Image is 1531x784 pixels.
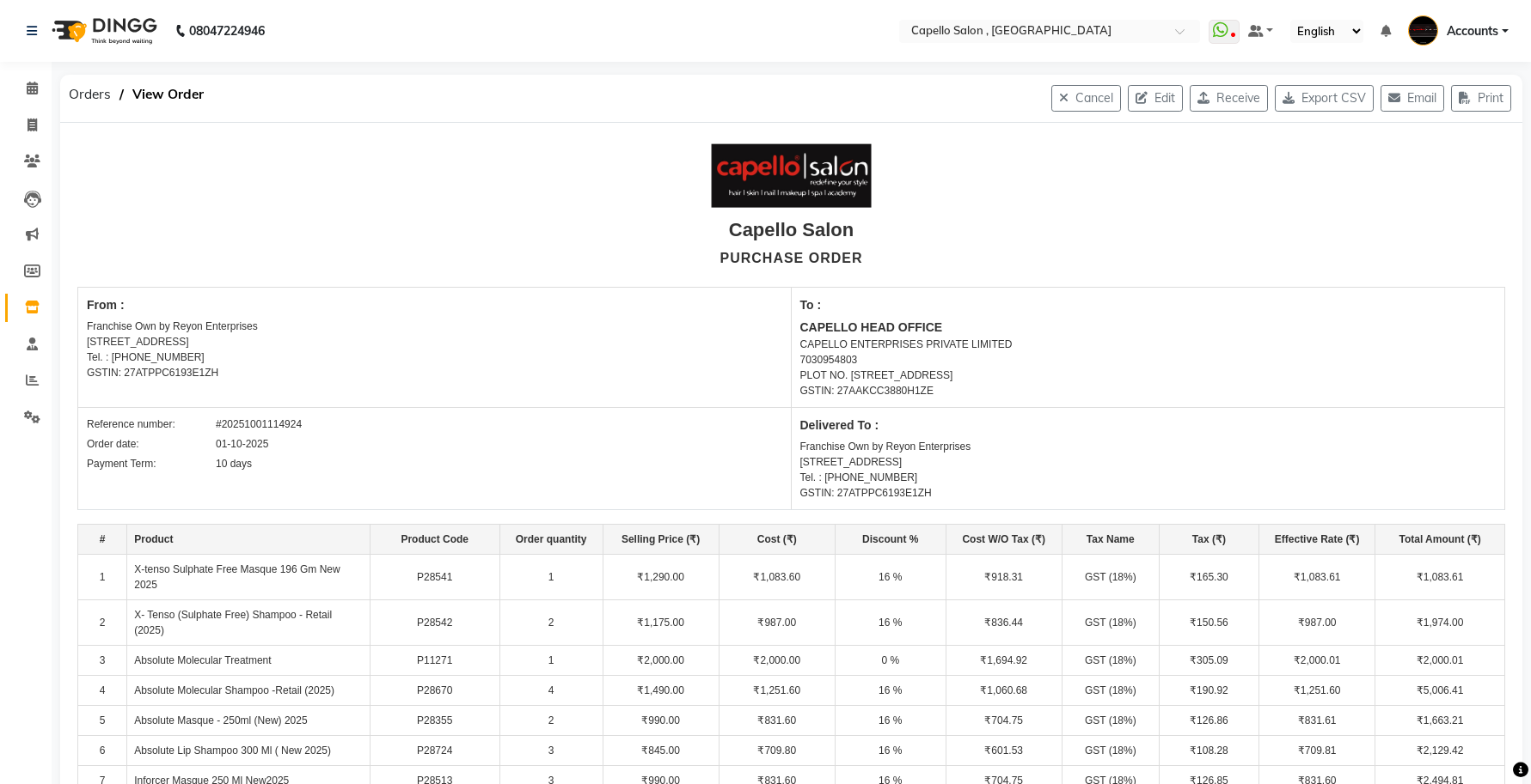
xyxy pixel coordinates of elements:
div: GSTIN: 27AAKCC3880H1ZE [800,383,1497,398]
div: Payment Term: [87,456,216,471]
td: 0 % [835,646,946,676]
td: GST (18%) [1062,646,1159,676]
td: ₹1,694.92 [946,646,1062,676]
button: Edit [1128,85,1183,112]
b: 08047224946 [189,7,265,55]
td: 16 % [835,676,946,706]
td: GST (18%) [1062,706,1159,736]
td: ₹990.00 [603,706,719,736]
td: GST (18%) [1062,555,1159,600]
img: logo [44,7,162,55]
td: ₹709.81 [1259,736,1375,766]
div: 10 days [216,456,252,471]
td: GST (18%) [1062,736,1159,766]
div: Order date: [87,436,216,452]
td: 6 [78,736,127,766]
button: Receive [1190,85,1268,112]
td: ₹2,129.42 [1375,736,1505,766]
td: ₹918.31 [946,555,1062,600]
td: ₹126.86 [1159,706,1258,736]
td: ₹709.80 [719,736,835,766]
td: Absolute Molecular Treatment [127,646,371,676]
img: Accounts [1408,15,1438,46]
th: Cost (₹) [719,525,835,555]
td: GST (18%) [1062,600,1159,646]
td: GST (18%) [1062,676,1159,706]
div: Delivered To : [800,416,1497,435]
div: CAPELLO ENTERPRISES PRIVATE LIMITED [800,337,1497,352]
th: Total Amount (₹) [1375,525,1505,555]
td: ₹150.56 [1159,600,1258,646]
td: P28724 [370,736,499,766]
div: #20251001114924 [216,416,302,432]
td: ₹1,175.00 [603,600,719,646]
td: ₹1,974.00 [1375,600,1505,646]
td: ₹2,000.01 [1375,646,1505,676]
td: ₹831.61 [1259,706,1375,736]
th: Order quantity [499,525,603,555]
td: ₹5,006.41 [1375,676,1505,706]
div: Reference number: [87,416,216,432]
span: Orders [60,79,119,110]
span: Accounts [1447,22,1498,40]
td: ₹1,290.00 [603,555,719,600]
td: P28542 [370,600,499,646]
td: ₹987.00 [719,600,835,646]
td: X- Tenso (Sulphate Free) Shampoo - Retail (2025) [127,600,371,646]
img: Company Logo [711,143,872,208]
th: Product [127,525,371,555]
td: 1 [499,646,603,676]
td: 5 [78,706,127,736]
td: ₹987.00 [1259,600,1375,646]
td: ₹1,060.68 [946,676,1062,706]
td: ₹1,663.21 [1375,706,1505,736]
td: ₹704.75 [946,706,1062,736]
td: Absolute Masque - 250ml (New) 2025 [127,706,371,736]
td: P28670 [370,676,499,706]
td: ₹1,490.00 [603,676,719,706]
th: Tax (₹) [1159,525,1258,555]
td: ₹845.00 [603,736,719,766]
td: 3 [78,646,127,676]
td: 16 % [835,706,946,736]
th: Tax Name [1062,525,1159,555]
td: ₹108.28 [1159,736,1258,766]
div: Capello Salon [729,216,854,244]
td: 4 [78,676,127,706]
td: ₹1,083.60 [719,555,835,600]
th: # [78,525,127,555]
td: ₹2,000.01 [1259,646,1375,676]
td: ₹2,000.00 [603,646,719,676]
td: ₹190.92 [1159,676,1258,706]
td: P28355 [370,706,499,736]
td: ₹165.30 [1159,555,1258,600]
td: ₹831.60 [719,706,835,736]
div: Franchise Own by Reyon Enterprises [STREET_ADDRESS] Tel. : [PHONE_NUMBER] GSTIN: 27ATPPC6193E1ZH [87,319,782,380]
td: Absolute Molecular Shampoo -Retail (2025) [127,676,371,706]
td: ₹305.09 [1159,646,1258,676]
th: Selling Price (₹) [603,525,719,555]
td: 16 % [835,555,946,600]
th: Effective Rate (₹) [1259,525,1375,555]
td: 16 % [835,600,946,646]
div: CAPELLO HEAD OFFICE [800,319,1497,337]
div: PURCHASE ORDER [720,248,862,269]
td: ₹2,000.00 [719,646,835,676]
td: 1 [499,555,603,600]
td: ₹1,083.61 [1259,555,1375,600]
td: X-tenso Sulphate Free Masque 196 Gm New 2025 [127,555,371,600]
span: View Order [124,79,212,110]
td: 2 [499,706,603,736]
button: Export CSV [1275,85,1374,112]
div: PLOT NO. [STREET_ADDRESS] [800,368,1497,383]
div: To : [800,296,1497,314]
td: 4 [499,676,603,706]
button: Email [1381,85,1444,112]
td: ₹836.44 [946,600,1062,646]
td: 2 [78,600,127,646]
div: From : [87,296,782,314]
div: Franchise Own by Reyon Enterprises [STREET_ADDRESS] Tel. : [PHONE_NUMBER] GSTIN: 27ATPPC6193E1ZH [800,439,1497,501]
td: Absolute Lip Shampoo 300 Ml ( New 2025) [127,736,371,766]
td: 2 [499,600,603,646]
th: Product Code [370,525,499,555]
